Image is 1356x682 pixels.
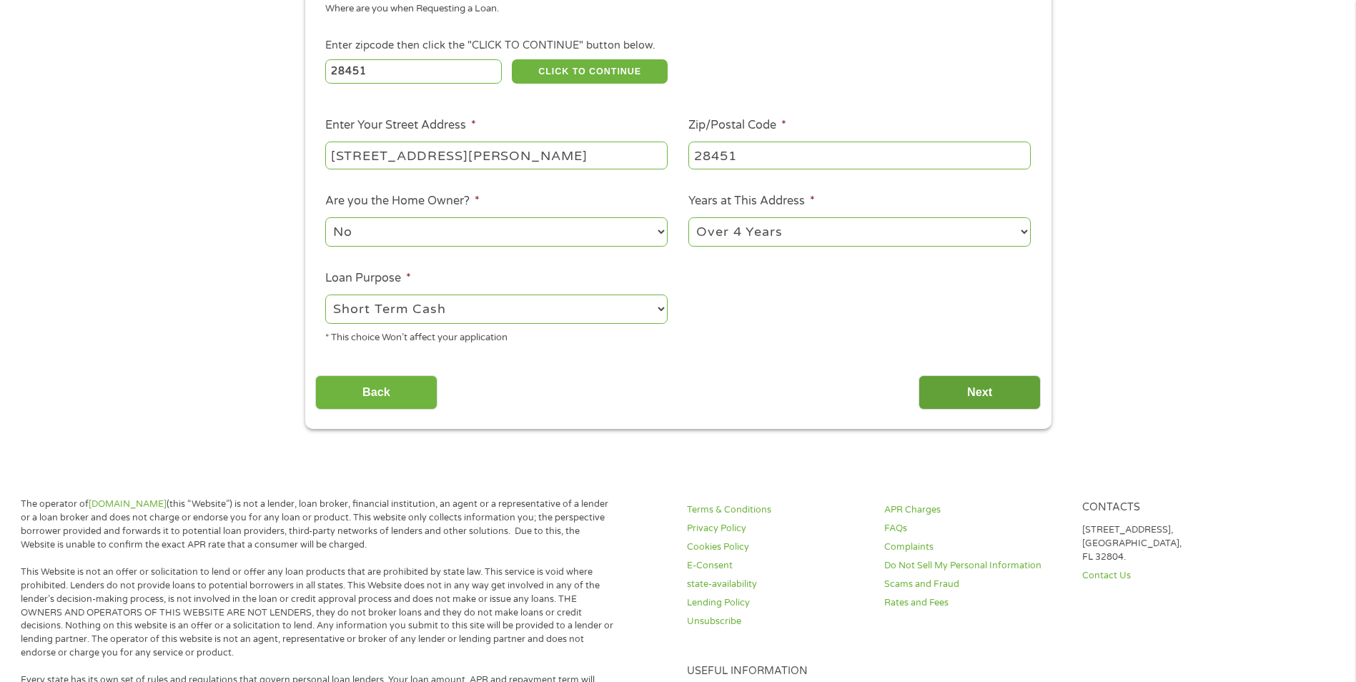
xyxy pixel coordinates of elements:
[687,615,867,628] a: Unsubscribe
[1082,523,1262,564] p: [STREET_ADDRESS], [GEOGRAPHIC_DATA], FL 32804.
[512,59,668,84] button: CLICK TO CONTINUE
[325,142,668,169] input: 1 Main Street
[325,2,1020,16] div: Where are you when Requesting a Loan.
[325,271,411,286] label: Loan Purpose
[688,194,815,209] label: Years at This Address
[884,540,1064,554] a: Complaints
[687,665,1262,678] h4: Useful Information
[884,578,1064,591] a: Scams and Fraud
[315,375,437,410] input: Back
[687,578,867,591] a: state-availability
[884,522,1064,535] a: FAQs
[325,38,1030,54] div: Enter zipcode then click the "CLICK TO CONTINUE" button below.
[325,326,668,345] div: * This choice Won’t affect your application
[687,522,867,535] a: Privacy Policy
[325,118,476,133] label: Enter Your Street Address
[1082,501,1262,515] h4: Contacts
[687,540,867,554] a: Cookies Policy
[919,375,1041,410] input: Next
[325,194,480,209] label: Are you the Home Owner?
[21,565,614,660] p: This Website is not an offer or solicitation to lend or offer any loan products that are prohibit...
[687,503,867,517] a: Terms & Conditions
[325,59,502,84] input: Enter Zipcode (e.g 01510)
[884,596,1064,610] a: Rates and Fees
[884,503,1064,517] a: APR Charges
[884,559,1064,573] a: Do Not Sell My Personal Information
[21,498,614,552] p: The operator of (this “Website”) is not a lender, loan broker, financial institution, an agent or...
[687,596,867,610] a: Lending Policy
[1082,569,1262,583] a: Contact Us
[688,118,786,133] label: Zip/Postal Code
[687,559,867,573] a: E-Consent
[89,498,167,510] a: [DOMAIN_NAME]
